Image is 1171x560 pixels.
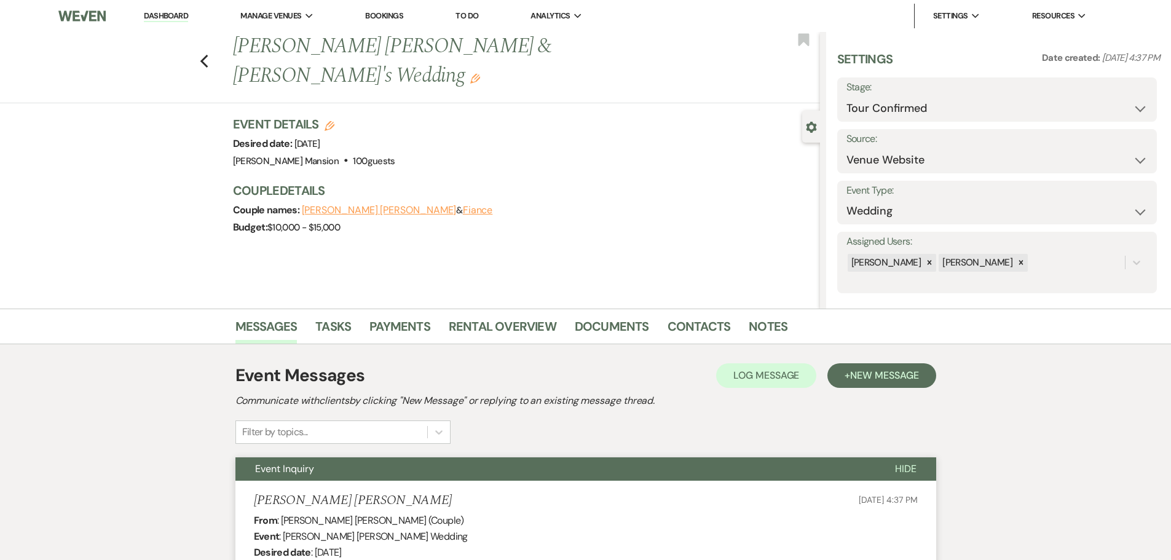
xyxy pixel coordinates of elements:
button: +New Message [827,363,936,388]
span: [PERSON_NAME] Mansion [233,155,339,167]
h3: Settings [837,50,893,77]
h1: [PERSON_NAME] [PERSON_NAME] & [PERSON_NAME]'s Wedding [233,32,698,90]
label: Source: [846,130,1148,148]
span: Settings [933,10,968,22]
div: [PERSON_NAME] [848,254,923,272]
span: [DATE] 4:37 PM [1102,52,1160,64]
a: Messages [235,317,298,344]
label: Stage: [846,79,1148,97]
button: Log Message [716,363,816,388]
label: Assigned Users: [846,233,1148,251]
h2: Communicate with clients by clicking "New Message" or replying to an existing message thread. [235,393,936,408]
a: Documents [575,317,649,344]
label: Event Type: [846,182,1148,200]
a: Tasks [315,317,351,344]
div: [PERSON_NAME] [939,254,1014,272]
a: Notes [749,317,787,344]
a: Payments [369,317,430,344]
button: Hide [875,457,936,481]
a: To Do [455,10,478,21]
span: & [302,204,493,216]
span: Event Inquiry [255,462,314,475]
span: $10,000 - $15,000 [267,221,340,234]
h1: Event Messages [235,363,365,388]
span: Resources [1032,10,1074,22]
h3: Couple Details [233,182,808,199]
span: Desired date: [233,137,294,150]
b: From [254,514,277,527]
h3: Event Details [233,116,395,133]
span: [DATE] [294,138,320,150]
span: Budget: [233,221,268,234]
button: Edit [470,73,480,84]
span: Date created: [1042,52,1102,64]
span: [DATE] 4:37 PM [859,494,917,505]
button: Event Inquiry [235,457,875,481]
img: Weven Logo [58,3,105,29]
b: Event [254,530,280,543]
span: Manage Venues [240,10,301,22]
span: New Message [850,369,918,382]
span: Analytics [530,10,570,22]
span: 100 guests [353,155,395,167]
button: Close lead details [806,120,817,132]
b: Desired date [254,546,311,559]
a: Contacts [668,317,731,344]
span: Log Message [733,369,799,382]
a: Dashboard [144,10,188,22]
div: Filter by topics... [242,425,308,440]
a: Rental Overview [449,317,556,344]
a: Bookings [365,10,403,21]
span: Couple names: [233,203,302,216]
button: [PERSON_NAME] [PERSON_NAME] [302,205,457,215]
span: Hide [895,462,917,475]
button: Fiance [463,205,493,215]
h5: [PERSON_NAME] [PERSON_NAME] [254,493,452,508]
